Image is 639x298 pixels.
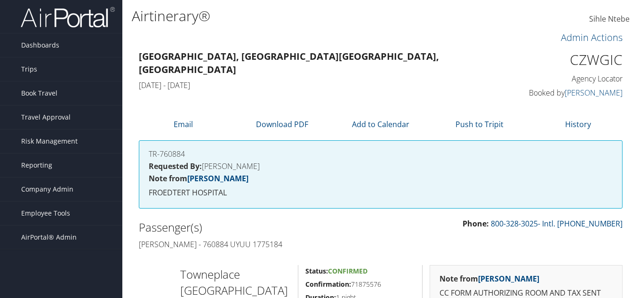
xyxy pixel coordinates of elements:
h1: Airtinerary® [132,6,463,26]
a: [PERSON_NAME] [565,88,623,98]
span: Dashboards [21,33,59,57]
h4: [PERSON_NAME] - 760884 UYUU 1775184 [139,239,374,250]
a: 800-328-3025- Intl. [PHONE_NUMBER] [491,218,623,229]
strong: Note from [149,173,248,184]
h4: TR-760884 [149,150,613,158]
p: FROEDTERT HOSPITAL [149,187,613,199]
strong: Phone: [463,218,489,229]
span: Sihle Ntebe [589,14,630,24]
h4: [PERSON_NAME] [149,162,613,170]
span: Confirmed [328,266,367,275]
strong: [GEOGRAPHIC_DATA], [GEOGRAPHIC_DATA] [GEOGRAPHIC_DATA], [GEOGRAPHIC_DATA] [139,50,439,76]
a: History [565,119,591,129]
h5: 71875576 [305,280,415,289]
strong: Requested By: [149,161,202,171]
span: Trips [21,57,37,81]
a: Add to Calendar [352,119,409,129]
strong: Status: [305,266,328,275]
span: Reporting [21,153,52,177]
span: Employee Tools [21,201,70,225]
h4: Agency Locator [512,73,623,84]
a: [PERSON_NAME] [187,173,248,184]
h4: [DATE] - [DATE] [139,80,498,90]
a: Push to Tripit [455,119,503,129]
a: Email [174,119,193,129]
span: Company Admin [21,177,73,201]
a: [PERSON_NAME] [478,274,539,284]
span: Book Travel [21,81,57,105]
strong: Note from [439,274,539,284]
a: Download PDF [256,119,308,129]
span: Travel Approval [21,105,71,129]
a: Sihle Ntebe [589,5,630,34]
h4: Booked by [512,88,623,98]
h2: Towneplace [GEOGRAPHIC_DATA] [180,266,291,298]
h2: Passenger(s) [139,219,374,235]
h1: CZWGIC [512,50,623,70]
a: Admin Actions [561,31,623,44]
span: Risk Management [21,129,78,153]
span: AirPortal® Admin [21,226,77,249]
img: airportal-logo.png [21,6,115,28]
strong: Confirmation: [305,280,351,289]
